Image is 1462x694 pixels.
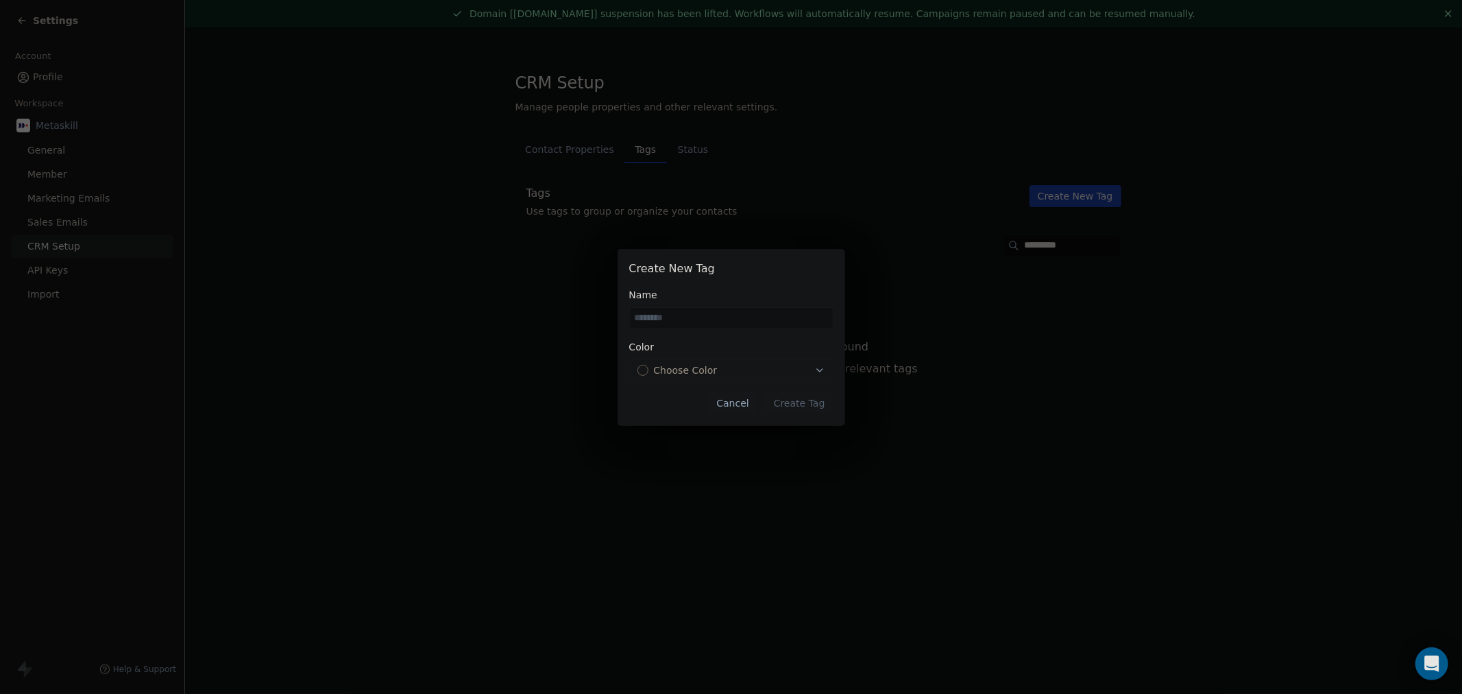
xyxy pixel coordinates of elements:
button: Cancel [708,392,757,414]
span: Choose Color [654,363,718,377]
button: Choose Color [629,359,833,381]
div: Create New Tag [629,261,833,277]
button: Create Tag [766,392,833,414]
div: Color [629,340,833,354]
div: Name [629,288,833,302]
